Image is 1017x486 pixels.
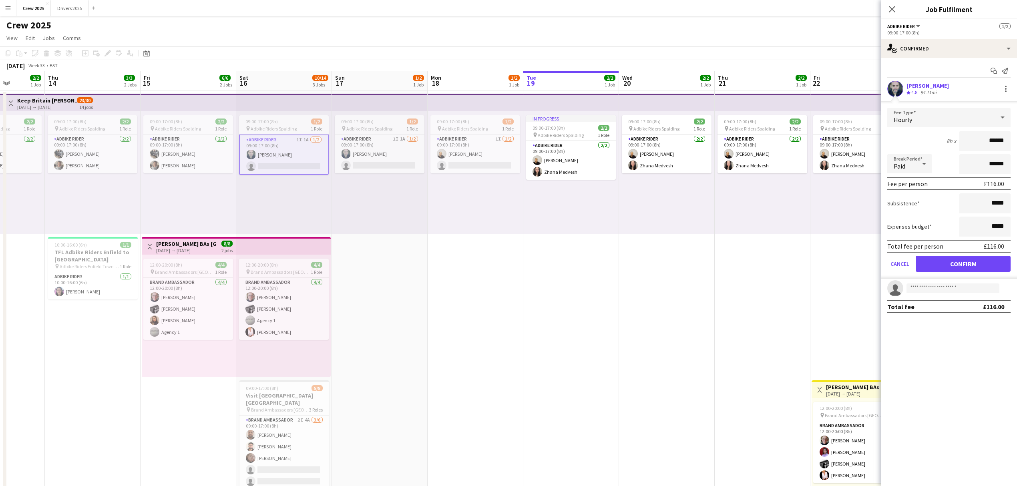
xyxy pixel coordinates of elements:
[59,126,105,132] span: Adbike Riders Spalding
[533,125,565,131] span: 09:00-17:00 (8h)
[313,82,328,88] div: 3 Jobs
[311,118,322,125] span: 1/2
[63,34,81,42] span: Comms
[143,115,233,173] app-job-card: 09:00-17:00 (8h)2/2 Adbike Riders Spalding1 RoleAdbike Rider2/209:00-17:00 (8h)[PERSON_NAME][PERS...
[26,34,35,42] span: Edit
[911,89,917,95] span: 4.8
[881,39,1017,58] div: Confirmed
[3,33,21,43] a: View
[311,126,322,132] span: 1 Role
[215,269,227,275] span: 1 Role
[54,118,86,125] span: 09:00-17:00 (8h)
[947,137,956,145] div: 8h x
[718,115,807,173] div: 09:00-17:00 (8h)2/2 Adbike Riders Spalding1 RoleAdbike Rider2/209:00-17:00 (8h)[PERSON_NAME]Zhana...
[16,0,51,16] button: Crew 2025
[245,262,278,268] span: 12:00-20:00 (8h)
[48,115,137,173] app-job-card: 09:00-17:00 (8h)2/2 Adbike Riders Spalding1 RoleAdbike Rider2/209:00-17:00 (8h)[PERSON_NAME][PERS...
[155,126,201,132] span: Adbike Riders Spalding
[983,303,1004,311] div: £116.00
[431,74,441,81] span: Mon
[335,115,424,173] app-job-card: 09:00-17:00 (8h)1/2 Adbike Riders Spalding1 RoleAdbike Rider1I1A1/209:00-17:00 (8h)[PERSON_NAME]
[604,75,615,81] span: 2/2
[311,269,322,275] span: 1 Role
[239,259,329,340] app-job-card: 12:00-20:00 (8h)4/4 Brand Ambassadors [GEOGRAPHIC_DATA]1 RoleBrand Ambassador4/412:00-20:00 (8h)[...
[239,74,248,81] span: Sat
[526,115,616,180] div: In progress09:00-17:00 (8h)2/2 Adbike Riders Spalding1 RoleAdbike Rider2/209:00-17:00 (8h)[PERSON...
[430,135,520,173] app-card-role: Adbike Rider1I1/209:00-17:00 (8h)[PERSON_NAME]
[341,118,374,125] span: 09:00-17:00 (8h)
[120,118,131,125] span: 2/2
[825,412,885,418] span: Brand Ambassadors [GEOGRAPHIC_DATA]
[22,33,38,43] a: Edit
[693,126,705,132] span: 1 Role
[143,259,233,340] app-job-card: 12:00-20:00 (8h)4/4 Brand Ambassadors [GEOGRAPHIC_DATA]1 RoleBrand Ambassador4/412:00-20:00 (8h)[...
[430,115,520,173] app-job-card: 09:00-17:00 (8h)1/2 Adbike Riders Spalding1 RoleAdbike Rider1I1/209:00-17:00 (8h)[PERSON_NAME]
[150,262,182,268] span: 12:00-20:00 (8h)
[789,126,801,132] span: 1 Role
[239,392,329,406] h3: Visit [GEOGRAPHIC_DATA] [GEOGRAPHIC_DATA]
[215,126,227,132] span: 1 Role
[527,74,536,81] span: Tue
[887,242,943,250] div: Total fee per person
[239,135,329,175] app-card-role: Adbike Rider1I1A1/209:00-17:00 (8h)[PERSON_NAME]
[622,115,711,173] div: 09:00-17:00 (8h)2/2 Adbike Riders Spalding1 RoleAdbike Rider2/209:00-17:00 (8h)[PERSON_NAME]Zhana...
[407,118,418,125] span: 1/2
[633,126,679,132] span: Adbike Riders Spalding
[309,407,323,413] span: 3 Roles
[124,75,135,81] span: 3/3
[77,97,93,103] span: 23/30
[700,82,711,88] div: 1 Job
[887,200,920,207] label: Subsistence
[238,78,248,88] span: 16
[813,115,903,173] app-job-card: 09:00-17:00 (8h)2/2 Adbike Riders Spalding1 RoleAdbike Rider2/209:00-17:00 (8h)[PERSON_NAME]Zhana...
[813,421,903,483] app-card-role: Brand Ambassador4/412:00-20:00 (8h)[PERSON_NAME][PERSON_NAME][PERSON_NAME][PERSON_NAME]
[156,240,216,247] h3: [PERSON_NAME] BAs [GEOGRAPHIC_DATA]
[887,303,914,311] div: Total fee
[30,82,41,88] div: 1 Job
[621,78,633,88] span: 20
[598,125,609,131] span: 2/2
[17,104,77,110] div: [DATE] → [DATE]
[442,126,488,132] span: Adbike Riders Spalding
[120,263,131,269] span: 1 Role
[60,263,120,269] span: Adbike Riders Enfield Town to [GEOGRAPHIC_DATA]
[48,74,58,81] span: Thu
[717,78,728,88] span: 21
[215,118,227,125] span: 2/2
[6,62,25,70] div: [DATE]
[894,116,912,124] span: Hourly
[119,126,131,132] span: 1 Role
[220,82,232,88] div: 2 Jobs
[143,278,233,340] app-card-role: Brand Ambassador4/412:00-20:00 (8h)[PERSON_NAME][PERSON_NAME][PERSON_NAME]Agency 1
[47,78,58,88] span: 14
[221,241,233,247] span: 8/8
[622,135,711,173] app-card-role: Adbike Rider2/209:00-17:00 (8h)[PERSON_NAME]Zhana Medvesh
[17,97,77,104] h3: Keep Britain [PERSON_NAME]
[24,126,35,132] span: 1 Role
[251,269,311,275] span: Brand Ambassadors [GEOGRAPHIC_DATA]
[813,402,903,483] app-job-card: 12:00-20:00 (8h)4/4 Brand Ambassadors [GEOGRAPHIC_DATA]1 RoleBrand Ambassador4/412:00-20:00 (8h)[...
[406,126,418,132] span: 1 Role
[826,384,886,391] h3: [PERSON_NAME] BAs [GEOGRAPHIC_DATA]
[694,118,705,125] span: 2/2
[156,247,216,253] div: [DATE] → [DATE]
[796,82,806,88] div: 1 Job
[251,407,309,413] span: Brand Ambassadors [GEOGRAPHIC_DATA]
[718,74,728,81] span: Thu
[729,126,775,132] span: Adbike Riders Spalding
[887,30,1011,36] div: 09:00-17:00 (8h)
[219,75,231,81] span: 6/6
[245,118,278,125] span: 09:00-17:00 (8h)
[437,118,469,125] span: 09:00-17:00 (8h)
[598,132,609,138] span: 1 Role
[312,75,328,81] span: 10/14
[538,132,584,138] span: Adbike Riders Spalding
[48,237,138,299] div: 10:00-16:00 (6h)1/1TFL Adbike Riders Enfield to [GEOGRAPHIC_DATA] Adbike Riders Enfield Town to [...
